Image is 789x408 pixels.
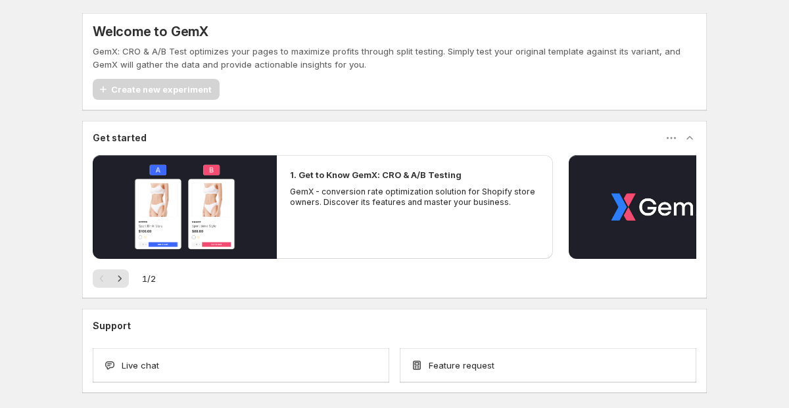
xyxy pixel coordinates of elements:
h3: Get started [93,131,147,145]
span: Live chat [122,359,159,372]
p: GemX: CRO & A/B Test optimizes your pages to maximize profits through split testing. Simply test ... [93,45,696,71]
h2: 1. Get to Know GemX: CRO & A/B Testing [290,168,462,181]
span: Feature request [429,359,494,372]
span: 1 / 2 [142,272,156,285]
h3: Support [93,319,131,332]
h5: Welcome to GemX [93,24,208,39]
p: GemX - conversion rate optimization solution for Shopify store owners. Discover its features and ... [290,187,540,208]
